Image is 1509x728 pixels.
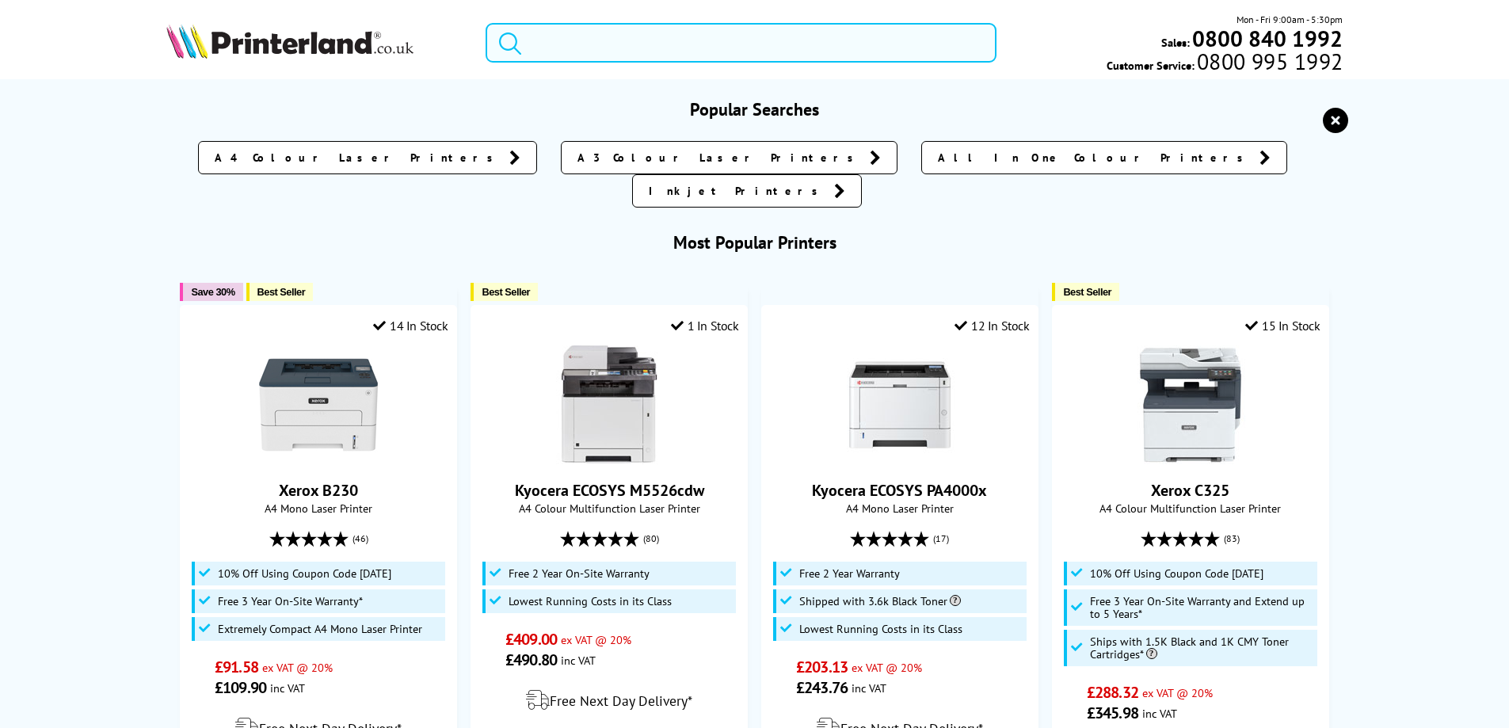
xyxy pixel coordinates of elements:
a: Xerox B230 [279,480,358,501]
span: Best Seller [482,286,530,298]
input: Search product or [486,23,996,63]
span: Shipped with 3.6k Black Toner [799,595,961,608]
span: A3 Colour Laser Printers [577,150,862,166]
span: All In One Colour Printers [938,150,1252,166]
button: Best Seller [246,283,314,301]
span: Lowest Running Costs in its Class [509,595,672,608]
a: Printerland Logo [166,24,467,62]
span: (80) [643,524,659,554]
span: Extremely Compact A4 Mono Laser Printer [218,623,422,635]
span: £490.80 [505,650,557,670]
a: Kyocera ECOSYS M5526cdw [550,452,669,467]
span: (17) [933,524,949,554]
a: Inkjet Printers [632,174,862,208]
button: Save 30% [180,283,242,301]
span: (46) [352,524,368,554]
span: Best Seller [1063,286,1111,298]
a: Xerox C325 [1151,480,1229,501]
span: 0800 995 1992 [1195,54,1343,69]
button: Best Seller [471,283,538,301]
span: (83) [1224,524,1240,554]
span: Save 30% [191,286,234,298]
span: inc VAT [1142,706,1177,721]
a: Kyocera ECOSYS PA4000x [812,480,987,501]
div: 15 In Stock [1245,318,1320,334]
span: 10% Off Using Coupon Code [DATE] [1090,567,1263,580]
span: A4 Colour Multifunction Laser Printer [1061,501,1320,516]
span: Ships with 1.5K Black and 1K CMY Toner Cartridges* [1090,635,1314,661]
span: A4 Colour Multifunction Laser Printer [479,501,738,516]
img: Xerox B230 [259,345,378,464]
span: A4 Colour Laser Printers [215,150,501,166]
a: 0800 840 1992 [1190,31,1343,46]
img: Kyocera ECOSYS M5526cdw [550,345,669,464]
span: Free 2 Year Warranty [799,567,900,580]
b: 0800 840 1992 [1192,24,1343,53]
span: £109.90 [215,677,266,698]
a: Kyocera ECOSYS PA4000x [840,452,959,467]
span: inc VAT [852,680,886,696]
a: A4 Colour Laser Printers [198,141,537,174]
span: £345.98 [1087,703,1138,723]
span: Free 2 Year On-Site Warranty [509,567,650,580]
a: All In One Colour Printers [921,141,1287,174]
div: 14 In Stock [373,318,448,334]
span: Sales: [1161,35,1190,50]
span: Free 3 Year On-Site Warranty and Extend up to 5 Years* [1090,595,1314,620]
span: Inkjet Printers [649,183,826,199]
div: 12 In Stock [955,318,1029,334]
h3: Most Popular Printers [166,231,1343,253]
span: £203.13 [796,657,848,677]
a: Xerox B230 [259,452,378,467]
img: Xerox C325 [1131,345,1250,464]
span: Free 3 Year On-Site Warranty* [218,595,363,608]
span: inc VAT [561,653,596,668]
div: 1 In Stock [671,318,739,334]
span: £91.58 [215,657,258,677]
a: Xerox C325 [1131,452,1250,467]
span: £243.76 [796,677,848,698]
a: A3 Colour Laser Printers [561,141,897,174]
span: Lowest Running Costs in its Class [799,623,962,635]
span: A4 Mono Laser Printer [189,501,448,516]
span: A4 Mono Laser Printer [770,501,1029,516]
span: ex VAT @ 20% [561,632,631,647]
a: Kyocera ECOSYS M5526cdw [515,480,704,501]
span: Best Seller [257,286,306,298]
div: modal_delivery [479,678,738,722]
span: Customer Service: [1107,54,1343,73]
span: £288.32 [1087,682,1138,703]
h3: Popular Searches [166,98,1343,120]
span: ex VAT @ 20% [1142,685,1213,700]
span: £409.00 [505,629,557,650]
button: Best Seller [1052,283,1119,301]
span: 10% Off Using Coupon Code [DATE] [218,567,391,580]
img: Printerland Logo [166,24,413,59]
span: inc VAT [270,680,305,696]
img: Kyocera ECOSYS PA4000x [840,345,959,464]
span: ex VAT @ 20% [852,660,922,675]
span: ex VAT @ 20% [262,660,333,675]
span: Mon - Fri 9:00am - 5:30pm [1237,12,1343,27]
